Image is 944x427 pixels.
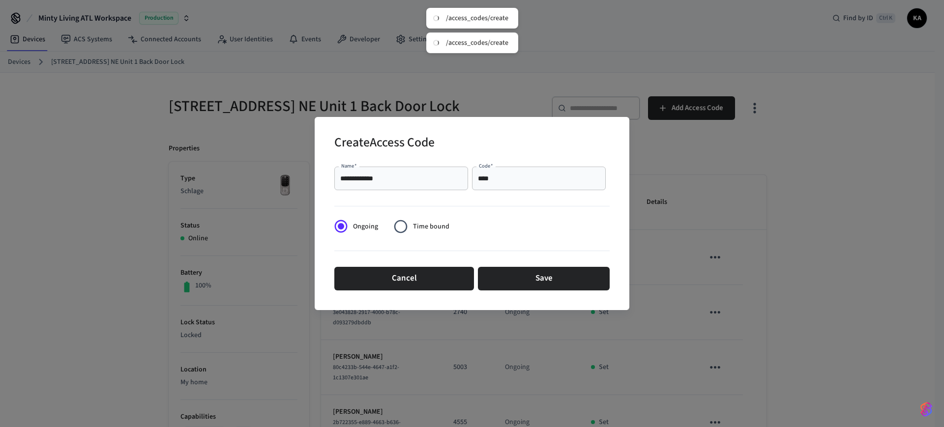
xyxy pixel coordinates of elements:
h2: Create Access Code [334,129,435,159]
button: Save [478,267,610,290]
div: /access_codes/create [446,14,508,23]
label: Code [479,162,493,170]
button: Cancel [334,267,474,290]
img: SeamLogoGradient.69752ec5.svg [920,401,932,417]
div: /access_codes/create [446,38,508,47]
span: Ongoing [353,222,378,232]
label: Name [341,162,357,170]
span: Time bound [413,222,449,232]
